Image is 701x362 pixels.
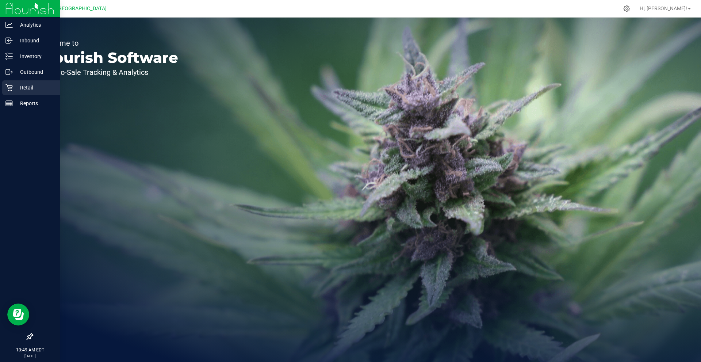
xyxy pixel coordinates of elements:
p: Inventory [13,52,57,61]
p: Welcome to [39,39,178,47]
p: Flourish Software [39,50,178,65]
p: [DATE] [3,353,57,359]
span: Hi, [PERSON_NAME]! [640,5,687,11]
div: Manage settings [622,5,631,12]
inline-svg: Analytics [5,21,13,28]
inline-svg: Reports [5,100,13,107]
span: GA2 - [GEOGRAPHIC_DATA] [42,5,107,12]
inline-svg: Inventory [5,53,13,60]
inline-svg: Retail [5,84,13,91]
p: 10:49 AM EDT [3,347,57,353]
p: Inbound [13,36,57,45]
p: Seed-to-Sale Tracking & Analytics [39,69,178,76]
inline-svg: Outbound [5,68,13,76]
p: Reports [13,99,57,108]
p: Retail [13,83,57,92]
iframe: Resource center [7,304,29,325]
p: Outbound [13,68,57,76]
inline-svg: Inbound [5,37,13,44]
p: Analytics [13,20,57,29]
